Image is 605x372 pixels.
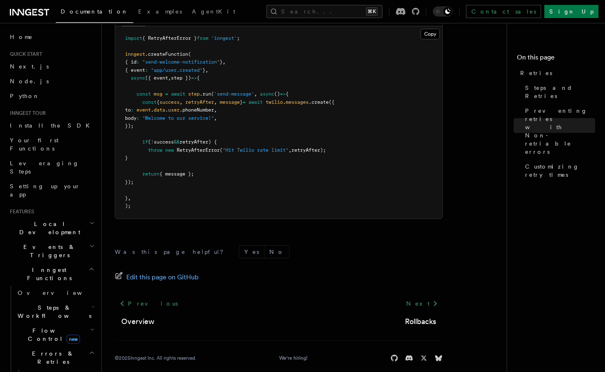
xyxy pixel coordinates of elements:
span: : [131,107,134,113]
a: Rollbacks [405,316,436,327]
span: Overview [18,290,102,296]
a: Customizing retry times [522,159,595,182]
span: , [205,67,208,73]
span: . [165,107,168,113]
span: async [131,75,145,81]
a: Overview [121,316,155,327]
span: inngest [125,51,145,57]
span: Quick start [7,51,42,57]
span: Events & Triggers [7,243,89,259]
button: Flow Controlnew [14,323,96,346]
span: twilio [266,99,283,105]
span: Your first Functions [10,137,59,152]
kbd: ⌘K [366,7,378,16]
span: Leveraging Steps [10,160,79,175]
span: 'send-message' [214,91,254,97]
span: Inngest tour [7,110,46,116]
span: .createFunction [145,51,188,57]
span: { [286,91,289,97]
span: "send-welcome-notification" [142,59,220,65]
span: ({ event [145,75,168,81]
span: messages [286,99,309,105]
span: import [125,35,142,41]
button: Search...⌘K [266,5,382,18]
a: Retries [517,66,595,80]
span: return [142,171,159,177]
span: Steps and Retries [525,84,595,100]
span: Python [10,93,40,99]
div: © 2025 Inngest Inc. All rights reserved. [115,355,196,361]
span: step }) [171,75,191,81]
span: "app/user.created" [151,67,202,73]
span: Examples [138,8,182,15]
span: , [180,99,182,105]
span: , [214,115,217,121]
span: "Hit Twilio rate limit" [223,147,289,153]
a: Previous [115,296,182,311]
button: Toggle dark mode [433,7,453,16]
a: We're hiring! [279,355,307,361]
span: } [240,99,243,105]
span: Errors & Retries [14,349,89,366]
a: Home [7,30,96,44]
span: Flow Control [14,326,90,343]
span: event [136,107,151,113]
span: Local Development [7,220,89,236]
span: . [151,107,154,113]
span: body [125,115,136,121]
span: msg [154,91,162,97]
span: () [274,91,280,97]
a: Preventing retries with Non-retriable errors [522,103,595,159]
span: new [165,147,174,153]
span: } [125,195,128,201]
span: . [283,99,286,105]
span: data [154,107,165,113]
span: } [220,59,223,65]
span: Inngest Functions [7,266,89,282]
span: await [248,99,263,105]
span: = [165,91,168,97]
button: Yes [239,246,264,258]
a: Setting up your app [7,179,96,202]
span: , [223,59,225,65]
span: ! [151,139,154,145]
span: , [254,91,257,97]
span: , [214,107,217,113]
span: .run [200,91,211,97]
span: Next.js [10,63,49,70]
h4: On this page [517,52,595,66]
a: Next [401,296,443,311]
span: Steps & Workflows [14,304,91,320]
button: No [264,246,289,258]
span: : [136,59,139,65]
span: user [168,107,180,113]
span: }); [125,179,134,185]
span: => [191,75,197,81]
button: Steps & Workflows [14,300,96,323]
span: ; [237,35,240,41]
a: Python [7,89,96,103]
a: Your first Functions [7,133,96,156]
span: ( [211,91,214,97]
span: { event [125,67,145,73]
span: await [171,91,185,97]
span: , [168,75,171,81]
a: Node.js [7,74,96,89]
button: Local Development [7,217,96,240]
span: 'inngest' [211,35,237,41]
a: Contact sales [466,5,541,18]
span: if [142,139,148,145]
span: Preventing retries with Non-retriable errors [525,107,595,156]
a: Sign Up [544,5,598,18]
span: to [125,107,131,113]
span: retryAfter [185,99,214,105]
span: from [197,35,208,41]
span: { message }; [159,171,194,177]
a: Examples [133,2,187,22]
span: ( [188,51,191,57]
button: Copy [421,29,440,39]
span: message [220,99,240,105]
span: RetryAfterError [177,147,220,153]
span: const [136,91,151,97]
a: AgentKit [187,2,240,22]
